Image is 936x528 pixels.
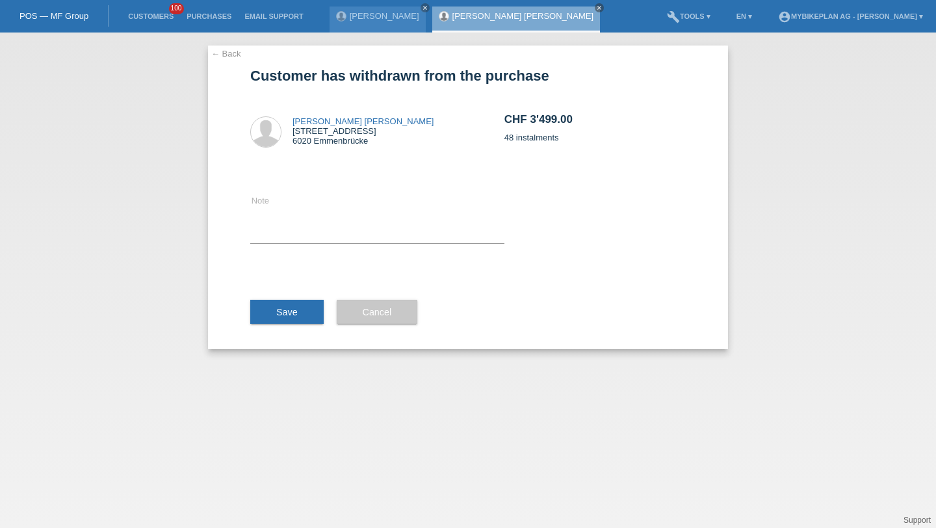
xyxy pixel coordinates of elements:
[250,300,324,324] button: Save
[778,10,791,23] i: account_circle
[660,12,717,20] a: buildTools ▾
[292,116,434,126] a: [PERSON_NAME] [PERSON_NAME]
[504,113,686,133] h2: CHF 3'499.00
[596,5,603,11] i: close
[667,10,680,23] i: build
[19,11,88,21] a: POS — MF Group
[772,12,929,20] a: account_circleMybikeplan AG - [PERSON_NAME] ▾
[363,307,392,317] span: Cancel
[337,300,418,324] button: Cancel
[422,5,428,11] i: close
[421,3,430,12] a: close
[903,516,931,525] a: Support
[238,12,309,20] a: Email Support
[122,12,180,20] a: Customers
[169,3,185,14] span: 100
[595,3,604,12] a: close
[211,49,241,59] a: ← Back
[452,11,593,21] a: [PERSON_NAME] [PERSON_NAME]
[180,12,238,20] a: Purchases
[276,307,298,317] span: Save
[504,90,686,165] div: 48 instalments
[350,11,419,21] a: [PERSON_NAME]
[292,116,434,146] div: [STREET_ADDRESS] 6020 Emmenbrücke
[730,12,759,20] a: EN ▾
[250,68,686,84] h1: Customer has withdrawn from the purchase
